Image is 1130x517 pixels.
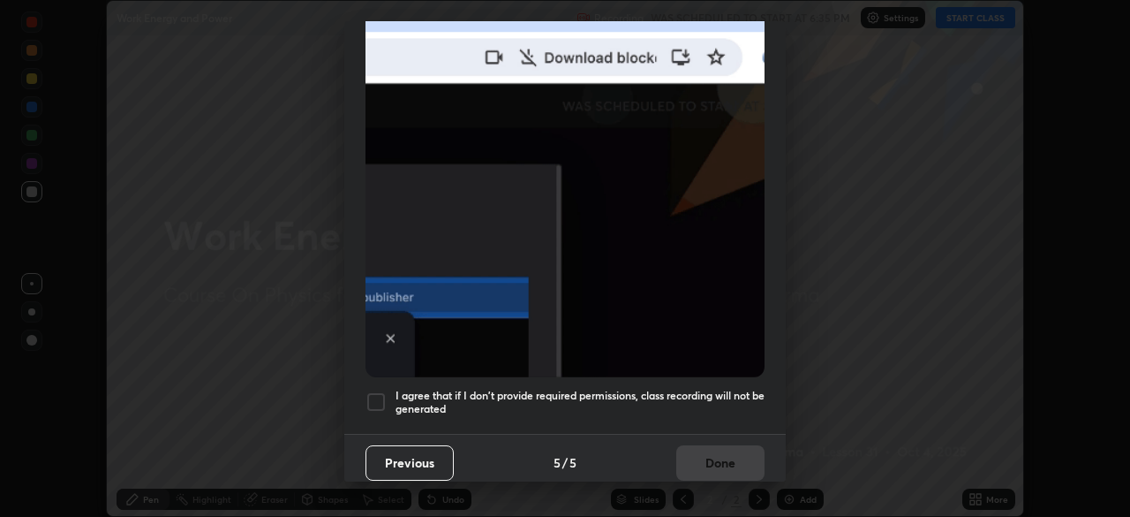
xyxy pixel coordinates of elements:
[562,453,568,472] h4: /
[554,453,561,472] h4: 5
[569,453,576,472] h4: 5
[395,389,765,416] h5: I agree that if I don't provide required permissions, class recording will not be generated
[365,445,454,481] button: Previous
